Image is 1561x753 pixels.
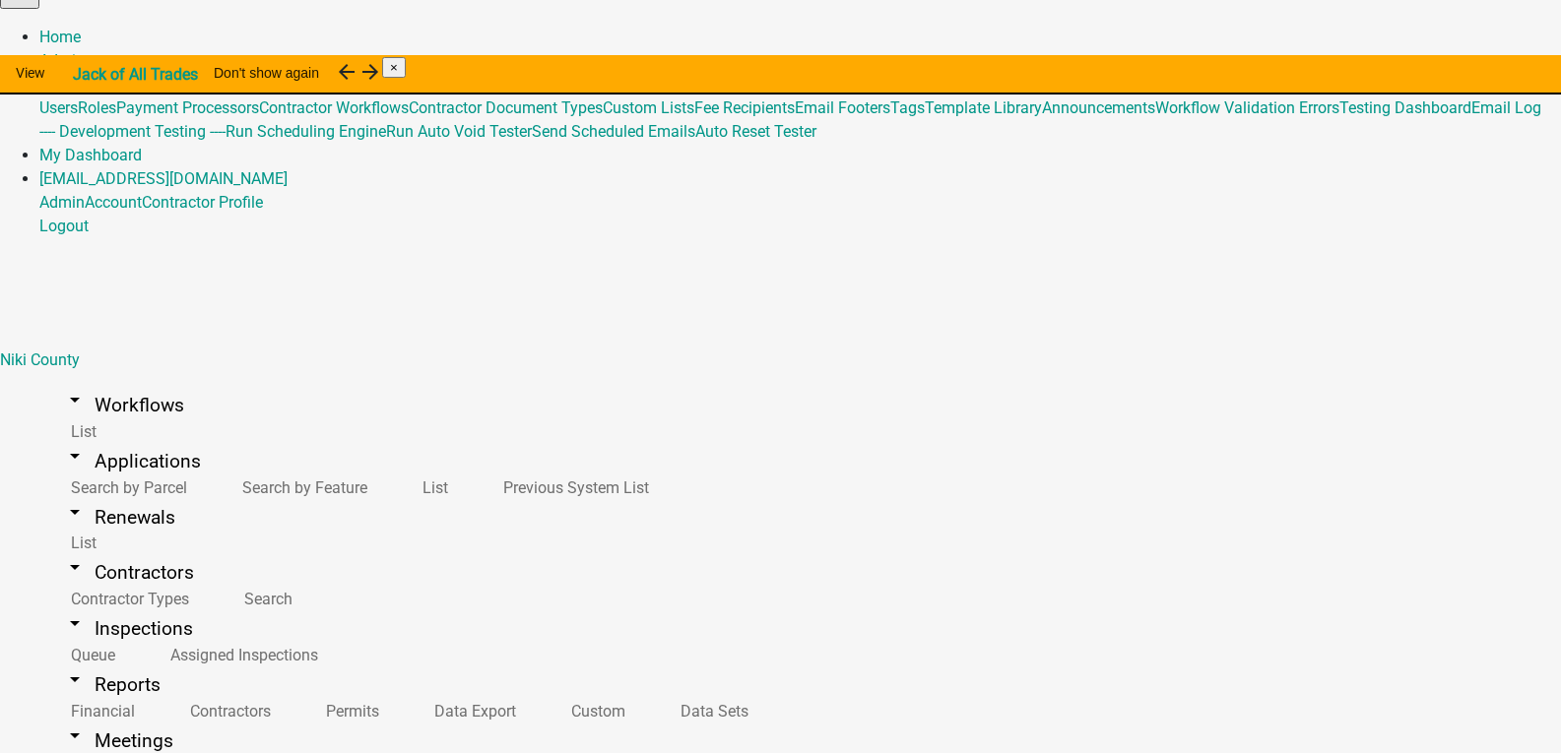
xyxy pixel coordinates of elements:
[139,634,342,676] a: Assigned Inspections
[382,57,406,78] button: Close
[39,605,217,652] a: arrow_drop_downInspections
[294,690,403,732] a: Permits
[39,410,120,453] a: List
[39,634,139,676] a: Queue
[73,65,198,84] strong: Jack of All Trades
[390,60,398,75] span: ×
[159,690,294,732] a: Contractors
[39,661,184,708] a: arrow_drop_downReports
[39,51,85,70] a: Admin
[211,467,391,509] a: Search by Feature
[1155,98,1339,117] a: Workflow Validation Errors
[226,122,386,141] a: Run Scheduling Engine
[39,467,211,509] a: Search by Parcel
[39,217,89,235] a: Logout
[78,98,116,117] a: Roles
[472,467,673,509] a: Previous System List
[39,193,85,212] a: Admin
[116,98,259,117] a: Payment Processors
[85,193,142,212] a: Account
[63,555,87,579] i: arrow_drop_down
[39,169,288,188] a: [EMAIL_ADDRESS][DOMAIN_NAME]
[540,690,649,732] a: Custom
[890,98,925,117] a: Tags
[39,96,1561,144] div: Global487
[1042,98,1155,117] a: Announcements
[198,55,335,91] button: Don't show again
[39,98,78,117] a: Users
[39,438,225,484] a: arrow_drop_downApplications
[63,723,87,747] i: arrow_drop_down
[39,28,81,46] a: Home
[39,549,218,596] a: arrow_drop_downContractors
[335,60,358,84] i: arrow_back
[386,122,532,141] a: Run Auto Void Tester
[63,388,87,411] i: arrow_drop_down
[39,522,120,564] a: List
[694,98,795,117] a: Fee Recipients
[39,494,199,540] a: arrow_drop_downRenewals
[39,690,159,732] a: Financial
[409,98,603,117] a: Contractor Document Types
[532,122,695,141] a: Send Scheduled Emails
[391,467,472,509] a: List
[63,667,87,691] i: arrow_drop_down
[1339,98,1471,117] a: Testing Dashboard
[39,578,213,620] a: Contractor Types
[213,578,316,620] a: Search
[39,146,142,164] a: My Dashboard
[259,98,409,117] a: Contractor Workflows
[63,500,87,524] i: arrow_drop_down
[925,98,1042,117] a: Template Library
[358,60,382,84] i: arrow_forward
[39,122,226,141] a: ---- Development Testing ----
[649,690,772,732] a: Data Sets
[63,611,87,635] i: arrow_drop_down
[63,444,87,468] i: arrow_drop_down
[142,193,263,212] a: Contractor Profile
[403,690,540,732] a: Data Export
[39,382,208,428] a: arrow_drop_downWorkflows
[695,122,816,141] a: Auto Reset Tester
[603,98,694,117] a: Custom Lists
[1471,98,1541,117] a: Email Log
[39,191,1561,238] div: [EMAIL_ADDRESS][DOMAIN_NAME]
[795,98,890,117] a: Email Footers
